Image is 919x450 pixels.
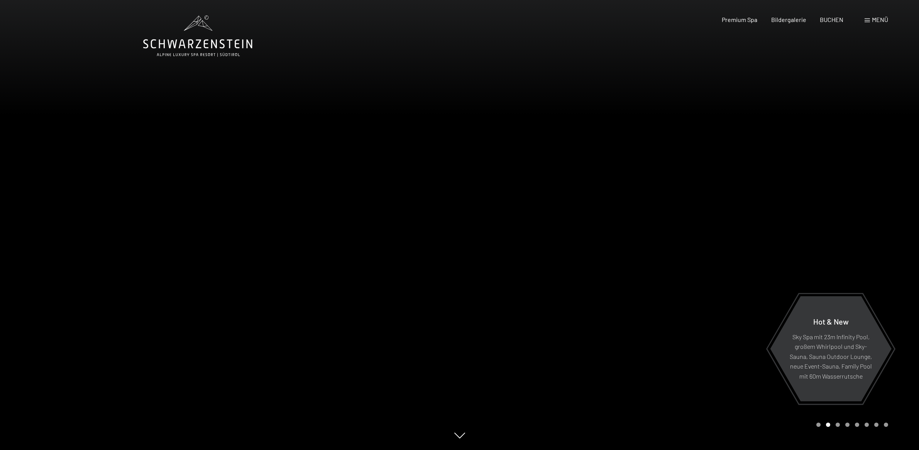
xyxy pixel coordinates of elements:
[836,423,840,427] div: Carousel Page 3
[816,423,821,427] div: Carousel Page 1
[771,16,806,23] a: Bildergalerie
[855,423,859,427] div: Carousel Page 5
[872,16,888,23] span: Menü
[814,423,888,427] div: Carousel Pagination
[884,423,888,427] div: Carousel Page 8
[813,316,849,326] span: Hot & New
[874,423,878,427] div: Carousel Page 7
[820,16,843,23] a: BUCHEN
[826,423,830,427] div: Carousel Page 2 (Current Slide)
[722,16,757,23] a: Premium Spa
[865,423,869,427] div: Carousel Page 6
[770,296,892,402] a: Hot & New Sky Spa mit 23m Infinity Pool, großem Whirlpool und Sky-Sauna, Sauna Outdoor Lounge, ne...
[845,423,850,427] div: Carousel Page 4
[789,332,873,381] p: Sky Spa mit 23m Infinity Pool, großem Whirlpool und Sky-Sauna, Sauna Outdoor Lounge, neue Event-S...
